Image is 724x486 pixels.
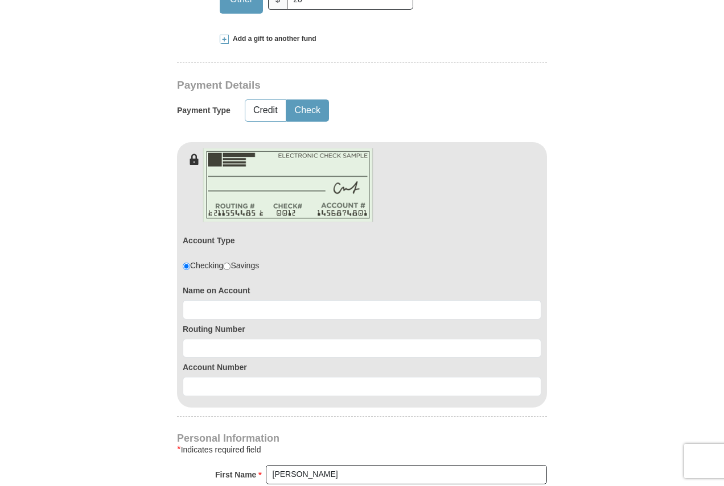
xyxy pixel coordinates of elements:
[215,467,256,483] strong: First Name
[229,34,316,44] span: Add a gift to another fund
[183,260,259,271] div: Checking Savings
[177,443,547,456] div: Indicates required field
[183,362,541,373] label: Account Number
[287,100,328,121] button: Check
[183,323,541,335] label: Routing Number
[183,285,541,296] label: Name on Account
[183,235,235,246] label: Account Type
[245,100,286,121] button: Credit
[177,106,231,115] h5: Payment Type
[203,148,373,222] img: check-en.png
[177,434,547,443] h4: Personal Information
[177,79,467,92] h3: Payment Details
